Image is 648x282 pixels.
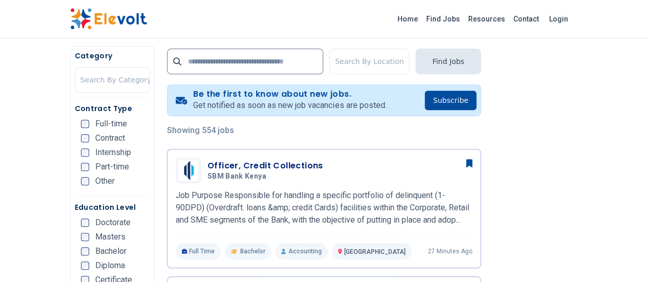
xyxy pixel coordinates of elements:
[95,177,115,185] span: Other
[81,163,89,171] input: Part-time
[509,11,543,27] a: Contact
[425,91,476,110] button: Subscribe
[95,163,129,171] span: Part-time
[81,177,89,185] input: Other
[240,247,265,255] span: Bachelor
[464,11,509,27] a: Resources
[81,247,89,255] input: Bachelor
[178,160,199,181] img: SBM Bank Kenya
[75,51,150,61] h5: Category
[95,120,127,128] span: Full-time
[543,9,574,29] a: Login
[95,148,131,157] span: Internship
[428,247,472,255] p: 27 minutes ago
[422,11,464,27] a: Find Jobs
[95,219,131,227] span: Doctorate
[597,233,648,282] iframe: Chat Widget
[95,247,127,255] span: Bachelor
[81,219,89,227] input: Doctorate
[176,158,472,259] a: SBM Bank KenyaOfficer, Credit CollectionsSBM Bank KenyaJob Purpose Responsible for handling a spe...
[193,89,386,99] h4: Be the first to know about new jobs.
[176,243,221,259] p: Full Time
[81,148,89,157] input: Internship
[95,262,125,270] span: Diploma
[275,243,327,259] p: Accounting
[207,160,323,172] h3: Officer, Credit Collections
[95,233,126,241] span: Masters
[81,233,89,241] input: Masters
[176,189,472,226] p: Job Purpose Responsible for handling a specific portfolio of delinquent (1-90DPD) (Overdraft. loa...
[193,99,386,112] p: Get notified as soon as new job vacancies are posted.
[81,120,89,128] input: Full-time
[344,248,406,255] span: [GEOGRAPHIC_DATA]
[70,8,147,30] img: Elevolt
[75,103,150,114] h5: Contract Type
[415,49,481,74] button: Find Jobs
[81,134,89,142] input: Contract
[167,124,481,137] p: Showing 554 jobs
[393,11,422,27] a: Home
[75,202,150,212] h5: Education Level
[81,262,89,270] input: Diploma
[95,134,125,142] span: Contract
[207,172,266,181] span: SBM Bank Kenya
